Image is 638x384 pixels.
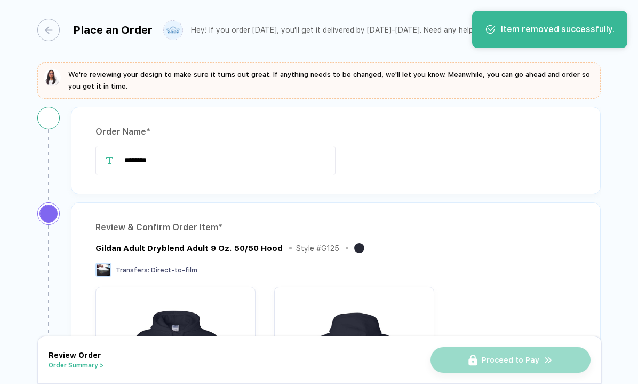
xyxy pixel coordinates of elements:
div: Review & Confirm Order Item [95,219,576,236]
button: Order Summary > [49,362,104,369]
span: Review Order [49,351,101,359]
span: Direct-to-film [151,267,197,274]
div: Place an Order [73,23,153,36]
div: Gildan Adult Dryblend Adult 9 Oz. 50/50 Hood [95,244,283,253]
div: Style # G125 [296,244,339,253]
button: We're reviewing your design to make sure it turns out great. If anything needs to be changed, we'... [44,69,594,92]
span: Transfers : [116,267,149,274]
img: sophie [44,69,61,86]
div: Order Name [95,123,576,140]
div: Hey! If you order [DATE], you'll get it delivered by [DATE]–[DATE]. Need any help? [191,26,477,35]
img: Transfers [95,263,111,277]
span: We're reviewing your design to make sure it turns out great. If anything needs to be changed, we'... [68,70,590,90]
img: user profile [164,21,182,40]
div: Item removed successfully. [501,23,615,35]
